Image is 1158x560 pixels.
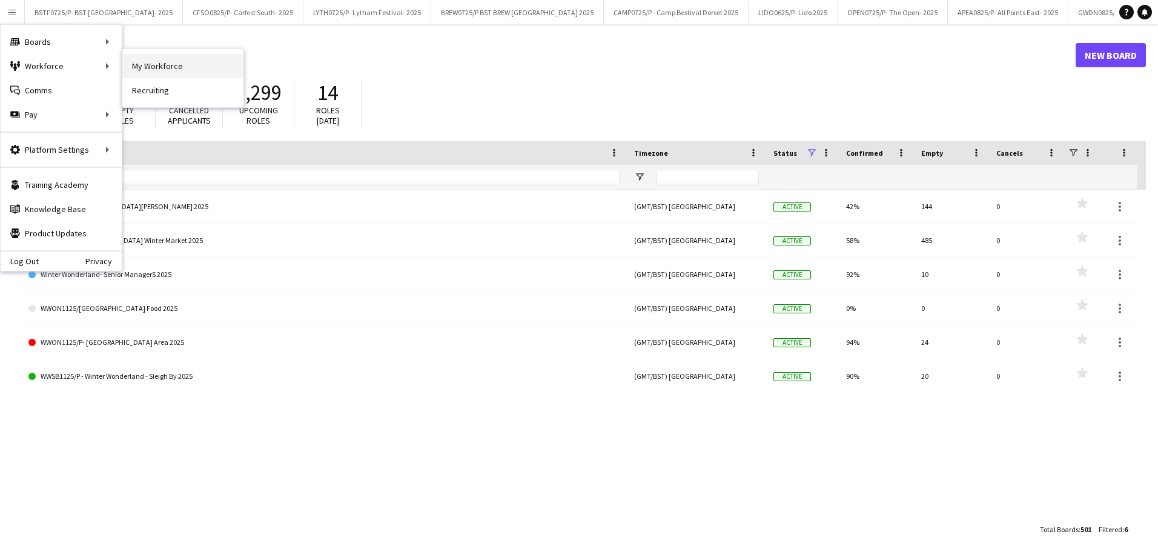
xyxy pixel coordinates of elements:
[1,30,122,54] div: Boards
[839,292,914,325] div: 0%
[431,1,604,24] button: BREW0725/P BST BREW [GEOGRAPHIC_DATA] 2025
[773,270,811,279] span: Active
[627,224,766,257] div: (GMT/BST) [GEOGRAPHIC_DATA]
[317,79,338,106] span: 14
[183,1,303,24] button: CFSO0825/P- Carfest South- 2025
[1,221,122,245] a: Product Updates
[839,190,914,223] div: 42%
[316,105,340,126] span: Roles [DATE]
[989,258,1064,291] div: 0
[914,258,989,291] div: 10
[239,105,278,126] span: Upcoming roles
[122,54,243,78] a: My Workforce
[773,372,811,381] span: Active
[989,292,1064,325] div: 0
[839,325,914,359] div: 94%
[749,1,838,24] button: LIDO0625/P- Lido 2025
[627,292,766,325] div: (GMT/BST) [GEOGRAPHIC_DATA]
[773,338,811,347] span: Active
[1080,525,1091,534] span: 501
[773,202,811,212] span: Active
[627,359,766,393] div: (GMT/BST) [GEOGRAPHIC_DATA]
[1076,43,1146,67] a: New Board
[1040,518,1091,541] div: :
[50,170,620,184] input: Board name Filter Input
[1040,525,1079,534] span: Total Boards
[28,359,620,393] a: WWSB1125/P - Winter Wonderland - Sleigh By 2025
[168,105,211,126] span: Cancelled applicants
[627,190,766,223] div: (GMT/BST) [GEOGRAPHIC_DATA]
[634,172,645,182] button: Open Filter Menu
[914,359,989,393] div: 20
[1,173,122,197] a: Training Academy
[1099,525,1122,534] span: Filtered
[838,1,948,24] button: OPEN0725/P- The Open- 2025
[21,46,1076,64] h1: Boards
[28,190,620,224] a: SBBH1125/[GEOGRAPHIC_DATA][PERSON_NAME] 2025
[1,256,39,266] a: Log Out
[839,258,914,291] div: 92%
[948,1,1068,24] button: APEA0825/P- All Points East- 2025
[28,292,620,325] a: WWON1125/[GEOGRAPHIC_DATA] Food 2025
[627,325,766,359] div: (GMT/BST) [GEOGRAPHIC_DATA]
[604,1,749,24] button: CAMP0725/P - Camp Bestival Dorset 2025
[989,224,1064,257] div: 0
[989,325,1064,359] div: 0
[846,148,883,158] span: Confirmed
[1,102,122,127] div: Pay
[914,292,989,325] div: 0
[773,304,811,313] span: Active
[122,78,243,102] a: Recruiting
[28,325,620,359] a: WWON1125/P- [GEOGRAPHIC_DATA] Area 2025
[1,78,122,102] a: Comms
[627,258,766,291] div: (GMT/BST) [GEOGRAPHIC_DATA]
[85,256,122,266] a: Privacy
[1124,525,1128,534] span: 6
[914,325,989,359] div: 24
[914,224,989,257] div: 485
[235,79,282,106] span: 2,299
[914,190,989,223] div: 144
[656,170,759,184] input: Timezone Filter Input
[839,224,914,257] div: 58%
[28,224,620,258] a: SBWM1125/[GEOGRAPHIC_DATA] Winter Market 2025
[989,359,1064,393] div: 0
[921,148,943,158] span: Empty
[1,197,122,221] a: Knowledge Base
[996,148,1023,158] span: Cancels
[839,359,914,393] div: 90%
[1099,518,1128,541] div: :
[634,148,668,158] span: Timezone
[773,236,811,245] span: Active
[303,1,431,24] button: LYTH0725/P- Lytham Festival- 2025
[28,258,620,292] a: Winter Wonderland- Senior ManagerS 2025
[25,1,183,24] button: BSTF0725/P- BST [GEOGRAPHIC_DATA]- 2025
[773,148,797,158] span: Status
[1,54,122,78] div: Workforce
[989,190,1064,223] div: 0
[1,138,122,162] div: Platform Settings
